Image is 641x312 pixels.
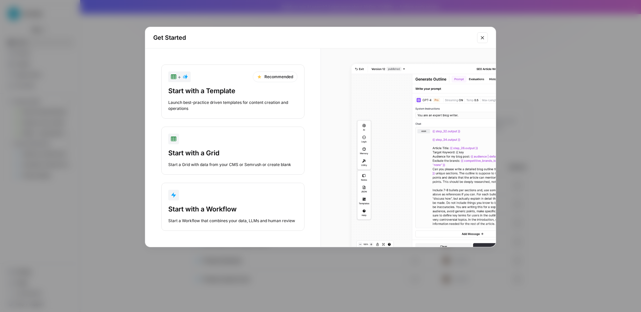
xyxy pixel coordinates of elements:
div: Launch best-practice driven templates for content creation and operations [168,100,297,112]
div: Start with a Template [168,86,297,96]
button: Start with a WorkflowStart a Workflow that combines your data, LLMs and human review [161,183,304,231]
button: +RecommendedStart with a TemplateLaunch best-practice driven templates for content creation and o... [161,64,304,119]
div: Recommended [253,71,297,82]
div: + [171,73,188,81]
div: Start a Grid with data from your CMS or Semrush or create blank [168,162,297,168]
button: Start with a GridStart a Grid with data from your CMS or Semrush or create blank [161,127,304,175]
button: Close modal [477,32,488,43]
div: Start with a Grid [168,148,297,158]
div: Start a Workflow that combines your data, LLMs and human review [168,218,297,224]
h2: Get Started [153,33,473,42]
div: Start with a Workflow [168,204,297,214]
